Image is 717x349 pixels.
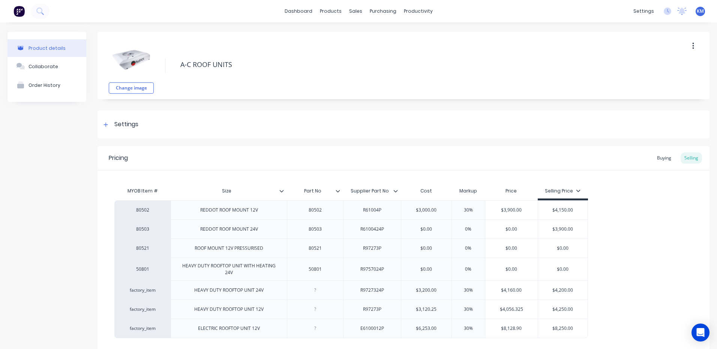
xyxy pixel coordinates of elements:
[485,183,538,198] div: Price
[114,319,588,338] div: factory_itemELECTRIC ROOFTOP UNIT 12VE6100012P$6,253.0030%$8,128.90$8,250.00
[450,220,487,239] div: 0%
[122,287,163,294] div: factory_item
[354,205,391,215] div: R61004P
[485,201,538,219] div: $3,900.00
[297,264,334,274] div: 50801
[192,324,266,333] div: ELECTRIC ROOFTOP UNIT 12V
[630,6,658,17] div: settings
[450,281,487,300] div: 30%
[401,183,451,198] div: Cost
[485,300,538,319] div: $4,056.325
[114,300,588,319] div: factory_itemHEAVY DUTY ROOFTOP UNIT 12VR97273P$3,120.2530%$4,056.325$4,250.00
[171,182,282,200] div: Size
[112,41,150,79] img: file
[171,183,287,198] div: Size
[114,183,171,198] div: MYOB Item #
[114,200,588,219] div: 80502REDDOT ROOF MOUNT 12V80502R61004P$3,000.0030%$3,900.00$4,150.00
[122,207,163,213] div: 80502
[297,205,334,215] div: 80502
[28,82,60,88] div: Order History
[401,300,451,319] div: $3,120.25
[485,260,538,279] div: $0.00
[450,319,487,338] div: 30%
[401,260,451,279] div: $0.00
[485,281,538,300] div: $4,160.00
[7,39,86,57] button: Product details
[451,183,485,198] div: Markup
[401,201,451,219] div: $3,000.00
[354,243,391,253] div: R97273P
[122,226,163,233] div: 80503
[122,306,163,313] div: factory_item
[122,245,163,252] div: 80521
[485,220,538,239] div: $0.00
[28,64,58,69] div: Collaborate
[681,152,702,164] div: Selling
[450,300,487,319] div: 30%
[354,264,391,274] div: R9757024P
[401,220,451,239] div: $0.00
[538,300,588,319] div: $4,250.00
[538,281,588,300] div: $4,200.00
[114,239,588,258] div: 80521ROOF MOUNT 12V PRESSURISED80521R97273P$0.000%$0.00$0.00
[401,239,451,258] div: $0.00
[366,6,400,17] div: purchasing
[7,76,86,94] button: Order History
[354,224,391,234] div: R6100424P
[354,285,391,295] div: R9727324P
[109,82,154,94] button: Change image
[287,182,339,200] div: Part No
[538,239,588,258] div: $0.00
[545,188,580,194] div: Selling Price
[538,260,588,279] div: $0.00
[485,319,538,338] div: $8,128.90
[122,266,163,273] div: 50801
[691,324,709,342] div: Open Intercom Messenger
[297,224,334,234] div: 80503
[485,239,538,258] div: $0.00
[401,319,451,338] div: $6,253.00
[450,260,487,279] div: 0%
[354,304,391,314] div: R97273P
[114,120,138,129] div: Settings
[450,239,487,258] div: 0%
[316,6,345,17] div: products
[194,224,264,234] div: REDDOT ROOF MOUNT 24V
[697,8,704,15] span: KM
[538,220,588,239] div: $3,900.00
[281,6,316,17] a: dashboard
[188,304,270,314] div: HEAVY DUTY ROOFTOP UNIT 12V
[400,6,436,17] div: productivity
[114,219,588,239] div: 80503REDDOT ROOF MOUNT 24V80503R6100424P$0.000%$0.00$3,900.00
[174,261,284,277] div: HEAVY DUTY ROOFTOP UNIT WITH HEATING 24V
[188,285,270,295] div: HEAVY DUTY ROOFTOP UNIT 24V
[7,57,86,76] button: Collaborate
[114,280,588,300] div: factory_itemHEAVY DUTY ROOFTOP UNIT 24VR9727324P$3,200.0030%$4,160.00$4,200.00
[450,201,487,219] div: 30%
[109,37,154,94] div: fileChange image
[13,6,25,17] img: Factory
[538,319,588,338] div: $8,250.00
[189,243,269,253] div: ROOF MOUNT 12V PRESSURISED
[343,183,401,198] div: Supplier Part No
[28,45,66,51] div: Product details
[345,6,366,17] div: sales
[122,325,163,332] div: factory_item
[109,154,128,163] div: Pricing
[194,205,264,215] div: REDDOT ROOF MOUNT 12V
[354,324,391,333] div: E6100012P
[538,201,588,219] div: $4,150.00
[287,183,343,198] div: Part No
[297,243,334,253] div: 80521
[343,182,396,200] div: Supplier Part No
[114,258,588,280] div: 50801HEAVY DUTY ROOFTOP UNIT WITH HEATING 24V50801R9757024P$0.000%$0.00$0.00
[401,281,451,300] div: $3,200.00
[653,152,675,164] div: Buying
[177,56,648,73] textarea: A-C ROOF UNITS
